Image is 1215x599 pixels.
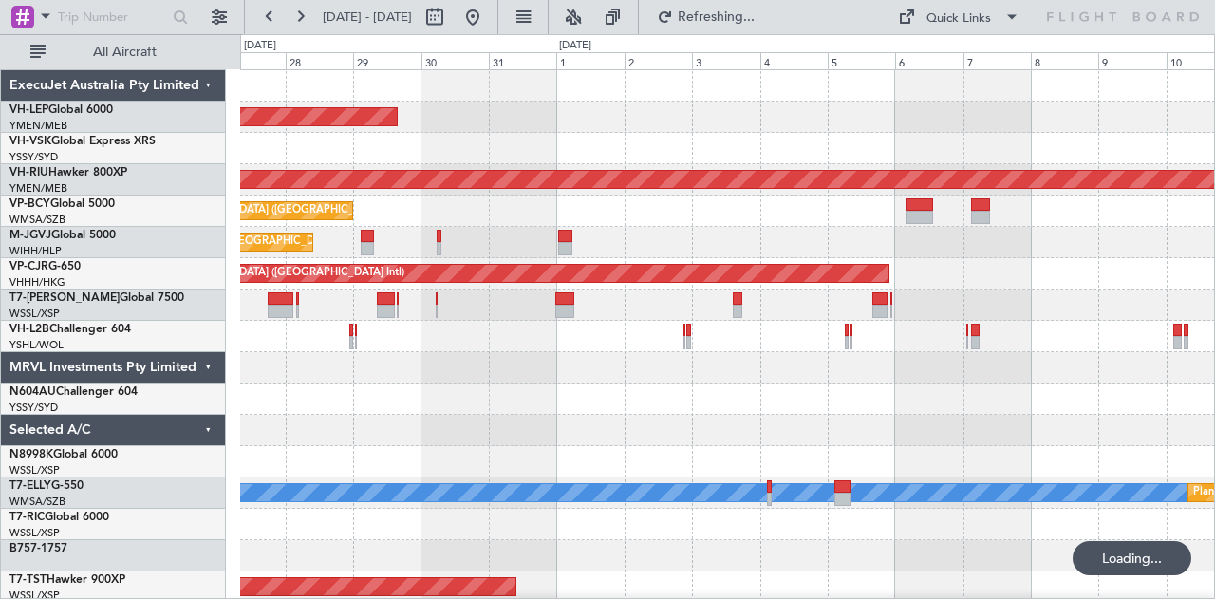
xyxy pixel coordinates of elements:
a: VH-LEPGlobal 6000 [9,104,113,116]
a: VP-BCYGlobal 5000 [9,198,115,210]
span: [DATE] - [DATE] [323,9,412,26]
a: N604AUChallenger 604 [9,386,138,398]
a: T7-TSTHawker 900XP [9,574,125,586]
a: WSSL/XSP [9,526,60,540]
div: 29 [353,52,421,69]
div: 8 [1031,52,1098,69]
a: B757-1757 [9,543,67,554]
span: M-JGVJ [9,230,51,241]
div: Planned Maint [GEOGRAPHIC_DATA] ([GEOGRAPHIC_DATA] Intl) [87,197,404,225]
span: VP-CJR [9,261,48,272]
div: [DATE] [244,38,276,54]
span: T7-RIC [9,512,45,523]
div: 6 [895,52,963,69]
a: VH-RIUHawker 800XP [9,167,127,178]
a: YSSY/SYD [9,401,58,415]
span: VH-L2B [9,324,49,335]
div: [DATE] [559,38,591,54]
span: B757-1 [9,543,47,554]
a: VH-VSKGlobal Express XRS [9,136,156,147]
div: Quick Links [926,9,991,28]
a: T7-[PERSON_NAME]Global 7500 [9,292,184,304]
button: Quick Links [888,2,1029,32]
div: 27 [218,52,286,69]
a: M-JGVJGlobal 5000 [9,230,116,241]
a: WMSA/SZB [9,495,65,509]
button: Refreshing... [648,2,762,32]
div: 30 [421,52,489,69]
div: 5 [828,52,895,69]
div: Loading... [1073,541,1191,575]
a: YSHL/WOL [9,338,64,352]
button: All Aircraft [21,37,206,67]
a: WMSA/SZB [9,213,65,227]
a: WIHH/HLP [9,244,62,258]
span: N8998K [9,449,53,460]
a: YMEN/MEB [9,181,67,196]
a: VH-L2BChallenger 604 [9,324,131,335]
a: YSSY/SYD [9,150,58,164]
a: YMEN/MEB [9,119,67,133]
a: VP-CJRG-650 [9,261,81,272]
a: WSSL/XSP [9,463,60,477]
span: N604AU [9,386,56,398]
div: 28 [286,52,353,69]
div: 4 [760,52,828,69]
div: 1 [556,52,624,69]
a: T7-RICGlobal 6000 [9,512,109,523]
div: 2 [625,52,692,69]
input: Trip Number [58,3,167,31]
span: VH-RIU [9,167,48,178]
div: Planned Maint [GEOGRAPHIC_DATA] (Halim Intl) [155,228,391,256]
div: 7 [963,52,1031,69]
span: VH-VSK [9,136,51,147]
span: T7-ELLY [9,480,51,492]
div: 9 [1098,52,1166,69]
a: T7-ELLYG-550 [9,480,84,492]
a: VHHH/HKG [9,275,65,290]
span: T7-[PERSON_NAME] [9,292,120,304]
span: VH-LEP [9,104,48,116]
a: WSSL/XSP [9,307,60,321]
a: N8998KGlobal 6000 [9,449,118,460]
div: 3 [692,52,759,69]
span: VP-BCY [9,198,50,210]
div: Planned Maint [GEOGRAPHIC_DATA] ([GEOGRAPHIC_DATA] Intl) [87,259,404,288]
span: T7-TST [9,574,47,586]
span: Refreshing... [677,10,757,24]
div: 31 [489,52,556,69]
span: All Aircraft [49,46,200,59]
